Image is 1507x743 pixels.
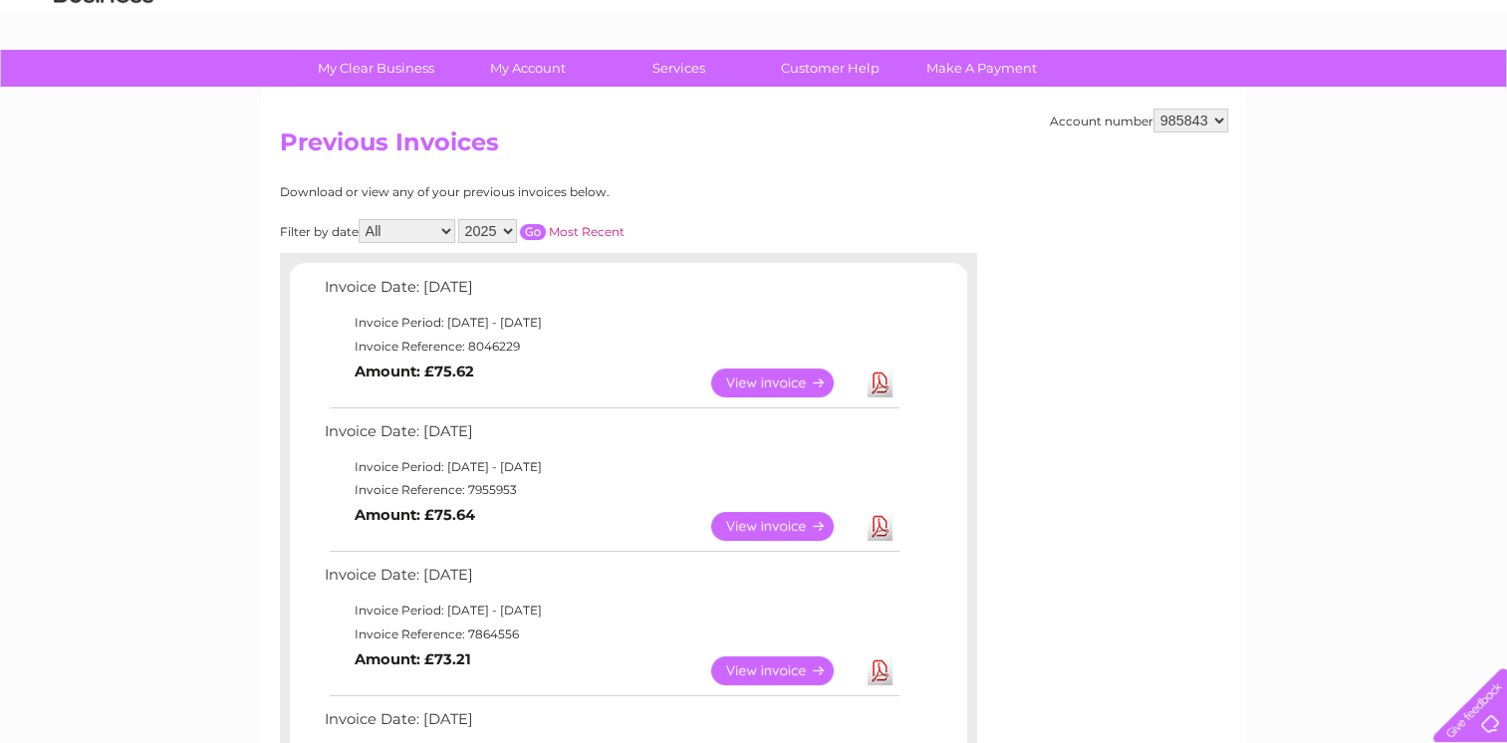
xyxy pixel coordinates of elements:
div: Download or view any of your previous invoices below. [280,185,803,199]
a: Blog [1334,85,1363,100]
a: Telecoms [1262,85,1322,100]
td: Invoice Period: [DATE] - [DATE] [320,311,902,335]
td: Invoice Date: [DATE] [320,706,902,743]
a: Log out [1441,85,1488,100]
a: View [711,656,858,685]
td: Invoice Date: [DATE] [320,418,902,455]
a: Energy [1206,85,1250,100]
a: Contact [1375,85,1423,100]
td: Invoice Date: [DATE] [320,274,902,311]
div: Filter by date [280,219,803,243]
td: Invoice Date: [DATE] [320,562,902,599]
td: Invoice Period: [DATE] - [DATE] [320,455,902,479]
b: Amount: £75.64 [355,506,475,524]
h2: Previous Invoices [280,128,1228,166]
a: Make A Payment [899,50,1064,87]
td: Invoice Reference: 7864556 [320,622,902,646]
div: Account number [1050,109,1228,132]
a: Customer Help [748,50,912,87]
a: Download [868,512,892,541]
img: logo.png [53,52,154,113]
td: Invoice Period: [DATE] - [DATE] [320,599,902,622]
a: View [711,369,858,397]
b: Amount: £73.21 [355,650,471,668]
a: Services [597,50,761,87]
b: Amount: £75.62 [355,363,474,380]
a: My Account [445,50,610,87]
a: Water [1156,85,1194,100]
a: Most Recent [549,224,625,239]
td: Invoice Reference: 8046229 [320,335,902,359]
a: My Clear Business [294,50,458,87]
div: Clear Business is a trading name of Verastar Limited (registered in [GEOGRAPHIC_DATA] No. 3667643... [284,11,1225,97]
a: View [711,512,858,541]
a: Download [868,369,892,397]
a: 0333 014 3131 [1131,10,1269,35]
a: Download [868,656,892,685]
td: Invoice Reference: 7955953 [320,478,902,502]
